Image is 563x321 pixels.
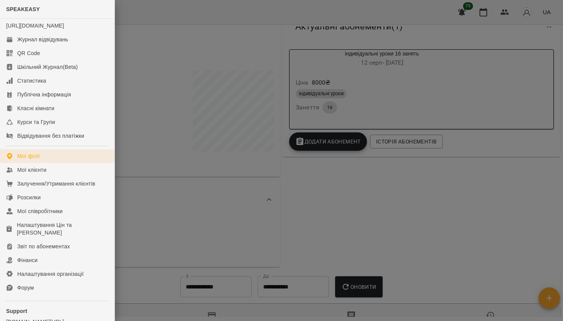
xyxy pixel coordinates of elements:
[6,6,40,12] span: SPEAKEASY
[17,243,70,250] div: Звіт по абонементах
[17,221,108,236] div: Налаштування Цін та [PERSON_NAME]
[17,284,34,292] div: Форум
[17,132,84,140] div: Відвідування без платіжки
[17,104,54,112] div: Класні кімнати
[17,180,95,187] div: Залучення/Утримання клієнтів
[17,194,41,201] div: Розсилки
[17,77,46,85] div: Статистика
[17,91,71,98] div: Публічна інформація
[6,23,64,29] a: [URL][DOMAIN_NAME]
[17,270,84,278] div: Налаштування організації
[6,307,108,315] p: Support
[17,256,38,264] div: Фінанси
[17,63,78,71] div: Шкільний Журнал(Beta)
[17,36,68,43] div: Журнал відвідувань
[17,118,55,126] div: Курси та Групи
[17,207,63,215] div: Мої співробітники
[17,166,46,174] div: Мої клієнти
[17,152,40,160] div: Мої філії
[17,49,40,57] div: QR Code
